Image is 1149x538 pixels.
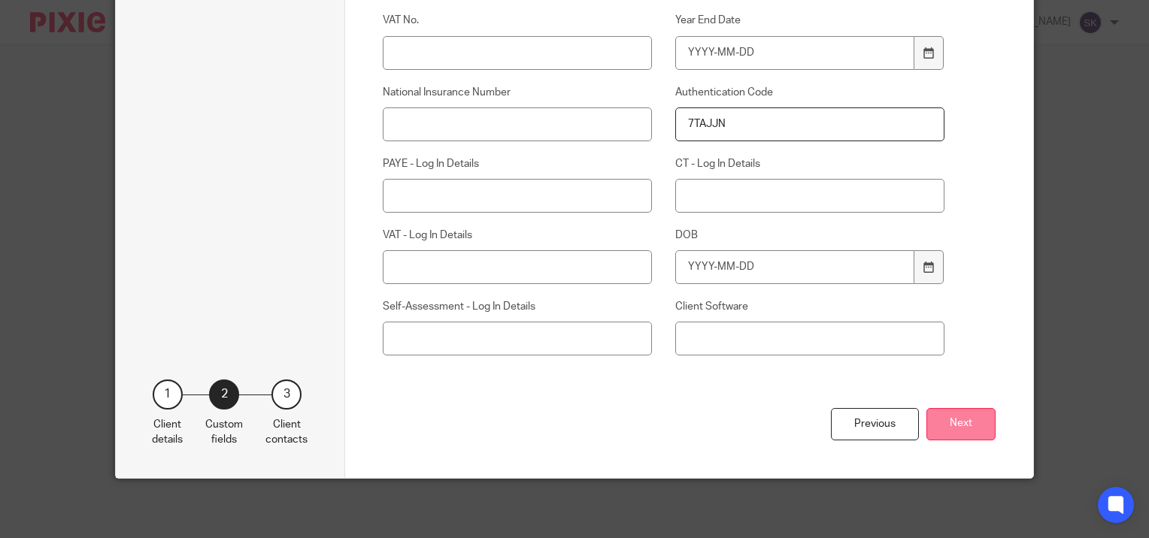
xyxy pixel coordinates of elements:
label: VAT No. [383,13,652,28]
input: YYYY-MM-DD [675,250,914,284]
label: Client Software [675,299,944,314]
label: National Insurance Number [383,85,652,100]
label: Self-Assessment - Log In Details [383,299,652,314]
p: Client details [152,417,183,448]
label: CT - Log In Details [675,156,944,171]
label: VAT - Log In Details [383,228,652,243]
div: 1 [153,379,183,410]
button: Next [926,408,996,440]
label: Authentication Code [675,85,944,100]
div: Previous [831,408,919,440]
label: DOB [675,228,944,243]
p: Custom fields [205,417,243,448]
label: Year End Date [675,13,944,28]
p: Client contacts [265,417,308,448]
input: YYYY-MM-DD [675,36,914,70]
div: 3 [271,379,302,410]
div: 2 [209,379,239,410]
label: PAYE - Log In Details [383,156,652,171]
